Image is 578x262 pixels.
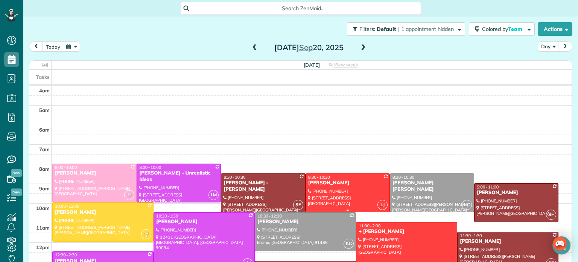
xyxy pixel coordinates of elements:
[29,41,43,52] button: prev
[538,22,572,36] button: Actions
[392,180,472,193] div: [PERSON_NAME] [PERSON_NAME]
[36,205,50,211] span: 10am
[55,252,77,257] span: 12:30 - 2:30
[139,170,219,183] div: [PERSON_NAME] - Unrealistic Ideas
[293,200,303,210] span: SF
[257,219,354,225] div: [PERSON_NAME]
[344,239,354,249] span: KC
[39,87,50,93] span: 4am
[139,165,161,170] span: 8:00 - 10:00
[55,209,151,216] div: [PERSON_NAME]
[308,180,388,186] div: [PERSON_NAME]
[156,213,178,219] span: 10:30 - 1:30
[343,22,465,36] a: Filters: Default | 1 appointment hidden
[36,244,50,250] span: 12pm
[334,62,358,68] span: View week
[55,170,134,176] div: [PERSON_NAME]
[508,26,523,32] span: Team
[224,175,245,180] span: 8:30 - 10:30
[538,41,559,52] button: Day
[36,225,50,231] span: 11am
[39,127,50,133] span: 6am
[469,22,535,36] button: Colored byTeam
[398,26,454,32] span: | 1 appointment hidden
[377,200,388,210] span: LJ
[144,231,148,235] span: JM
[39,146,50,152] span: 7am
[39,185,50,192] span: 9am
[299,43,313,52] span: Sep
[392,175,414,180] span: 8:30 - 10:30
[141,233,151,241] small: 2
[262,43,356,52] h2: [DATE] 20, 2025
[558,41,572,52] button: next
[124,190,134,200] span: LI
[39,107,50,113] span: 5am
[304,62,320,68] span: [DATE]
[377,26,397,32] span: Default
[39,166,50,172] span: 8am
[459,238,556,245] div: [PERSON_NAME]
[156,219,252,225] div: [PERSON_NAME]
[359,26,375,32] span: Filters:
[308,175,330,180] span: 8:30 - 10:30
[36,74,50,80] span: Tasks
[477,184,499,190] span: 9:00 - 11:00
[11,188,22,196] span: New
[11,169,22,177] span: New
[462,200,472,210] span: KC
[460,233,482,238] span: 11:30 - 1:30
[257,213,282,219] span: 10:30 - 12:30
[347,22,465,36] button: Filters: Default | 1 appointment hidden
[223,180,303,193] div: [PERSON_NAME] - [PERSON_NAME]
[359,223,380,228] span: 11:00 - 2:00
[552,236,570,254] div: Open Intercom Messenger
[546,210,556,220] span: SF
[208,190,219,200] span: LM
[55,165,77,170] span: 8:00 - 10:00
[358,228,455,235] div: + [PERSON_NAME]
[43,41,64,52] button: today
[55,204,79,209] span: 10:00 - 12:00
[476,190,556,196] div: [PERSON_NAME]
[482,26,525,32] span: Colored by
